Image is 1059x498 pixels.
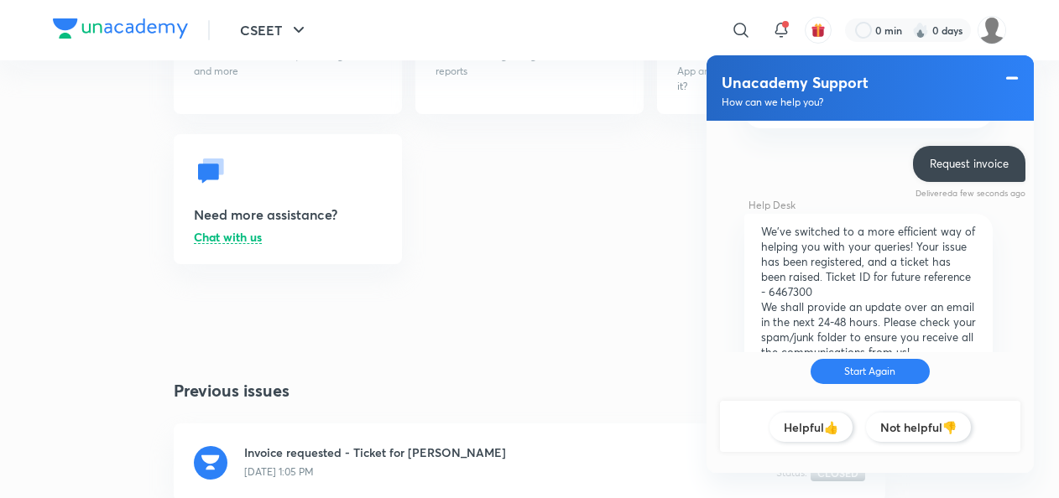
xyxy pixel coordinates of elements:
[194,49,382,79] p: Account related issues, buffering issues and more
[53,18,188,43] a: Company Logo
[749,199,796,211] span: Help Desk
[677,49,865,94] p: Your complete guide to the Unacademy App and features. Are you ready to crack it?
[912,22,929,39] img: streak
[230,13,319,47] button: CSEET
[811,464,865,481] span: Closed
[244,444,774,461] h6: Invoice requested - Ticket for [PERSON_NAME]
[761,224,976,299] p: We've switched to a more efficient way of helping you with your queries! Your issue has been regi...
[722,96,959,108] label: How can we help you?
[174,378,885,403] h4: Previous issues
[722,72,959,92] label: Unacademy Support
[194,154,227,188] img: chat.svg
[811,359,931,384] button: Start Again
[244,464,766,481] p: [DATE] 1:05 PM
[978,16,1006,44] img: adnan
[769,412,853,442] div: Helpful👍
[53,18,188,39] img: Company Logo
[930,156,1009,171] span: Request invoice
[1004,68,1020,85] div: Minimize
[194,231,262,244] p: Chat with us
[866,412,971,442] div: Not helpful👎
[201,454,220,470] img: unacademy logo
[761,299,976,360] p: We shall provide an update over an email in the next 24-48 hours. Please check your spam/junk fol...
[436,49,623,79] p: Information regarding the tests and reports
[776,465,807,480] p: Status:
[916,188,952,199] span: Delivered
[811,23,826,38] img: avatar
[952,188,1025,199] span: a few seconds ago
[194,205,382,225] h5: Need more assistance?
[805,17,832,44] button: avatar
